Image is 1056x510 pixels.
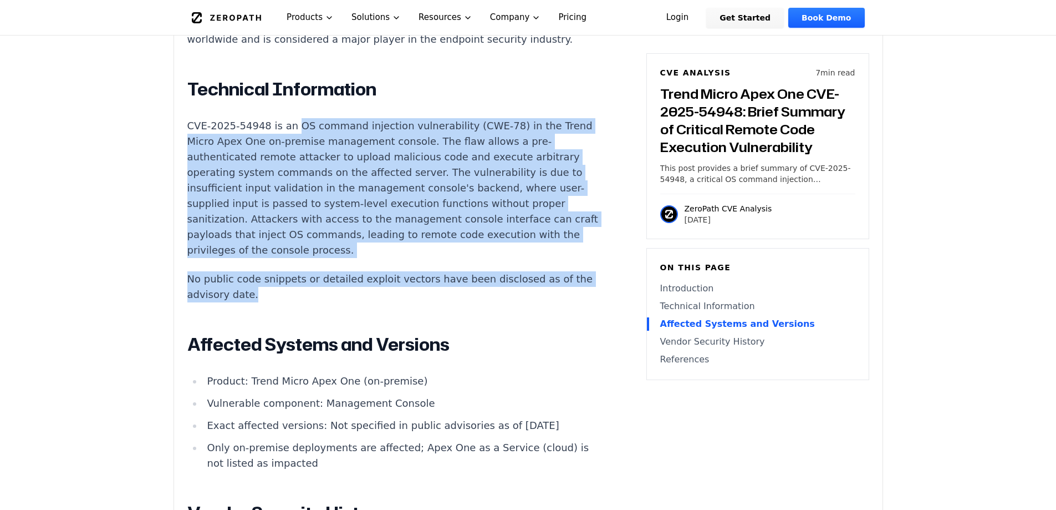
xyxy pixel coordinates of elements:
[653,8,702,28] a: Login
[660,262,855,273] h6: On this page
[187,334,600,356] h2: Affected Systems and Versions
[788,8,864,28] a: Book Demo
[203,396,600,411] li: Vulnerable component: Management Console
[187,78,600,100] h2: Technical Information
[706,8,784,28] a: Get Started
[660,335,855,349] a: Vendor Security History
[187,118,600,258] p: CVE-2025-54948 is an OS command injection vulnerability (CWE-78) in the Trend Micro Apex One on-p...
[187,271,600,302] p: No public code snippets or detailed exploit vectors have been disclosed as of the advisory date.
[660,85,855,156] h3: Trend Micro Apex One CVE-2025-54948: Brief Summary of Critical Remote Code Execution Vulnerability
[685,214,772,225] p: [DATE]
[685,203,772,214] p: ZeroPath CVE Analysis
[660,300,855,313] a: Technical Information
[660,205,678,223] img: ZeroPath CVE Analysis
[660,282,855,295] a: Introduction
[815,67,855,78] p: 7 min read
[660,353,855,366] a: References
[203,418,600,433] li: Exact affected versions: Not specified in public advisories as of [DATE]
[660,67,731,78] h6: CVE Analysis
[660,163,855,185] p: This post provides a brief summary of CVE-2025-54948, a critical OS command injection vulnerabili...
[203,440,600,471] li: Only on-premise deployments are affected; Apex One as a Service (cloud) is not listed as impacted
[203,373,600,389] li: Product: Trend Micro Apex One (on-premise)
[660,317,855,331] a: Affected Systems and Versions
